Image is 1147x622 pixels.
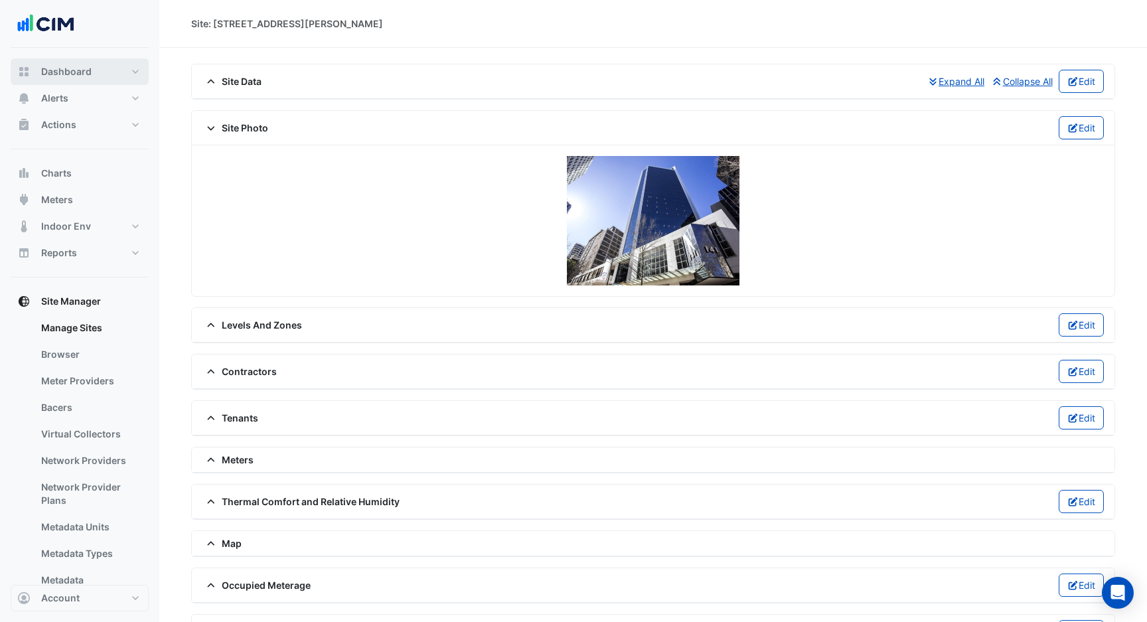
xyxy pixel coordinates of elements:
[31,514,149,540] a: Metadata Units
[567,156,739,285] img: site-photo.png
[17,295,31,308] app-icon: Site Manager
[31,394,149,421] a: Bacers
[17,220,31,233] app-icon: Indoor Env
[202,74,262,88] span: Site Data
[202,453,254,467] span: Meters
[202,318,302,332] span: Levels And Zones
[17,65,31,78] app-icon: Dashboard
[202,121,268,135] span: Site Photo
[202,364,277,378] span: Contractors
[202,411,258,425] span: Tenants
[41,118,76,131] span: Actions
[11,585,149,611] button: Account
[202,578,311,592] span: Occupied Meterage
[191,17,383,31] div: Site: [STREET_ADDRESS][PERSON_NAME]
[927,70,986,93] button: Expand All
[41,295,101,308] span: Site Manager
[1102,577,1134,609] div: Open Intercom Messenger
[31,540,149,567] a: Metadata Types
[1059,70,1105,93] button: Edit
[31,447,149,474] a: Network Providers
[31,474,149,514] a: Network Provider Plans
[11,288,149,315] button: Site Manager
[17,246,31,260] app-icon: Reports
[41,591,80,605] span: Account
[202,536,242,550] span: Map
[16,11,76,37] img: Company Logo
[990,70,1053,93] button: Collapse All
[11,240,149,266] button: Reports
[11,187,149,213] button: Meters
[17,193,31,206] app-icon: Meters
[41,193,73,206] span: Meters
[41,65,92,78] span: Dashboard
[31,315,149,341] a: Manage Sites
[17,92,31,105] app-icon: Alerts
[1059,574,1105,597] button: Edit
[41,220,91,233] span: Indoor Env
[1059,116,1105,139] button: Edit
[41,167,72,180] span: Charts
[41,92,68,105] span: Alerts
[202,495,400,508] span: Thermal Comfort and Relative Humidity
[31,368,149,394] a: Meter Providers
[1059,406,1105,429] button: Edit
[11,58,149,85] button: Dashboard
[11,85,149,112] button: Alerts
[17,167,31,180] app-icon: Charts
[41,246,77,260] span: Reports
[11,213,149,240] button: Indoor Env
[17,118,31,131] app-icon: Actions
[1059,360,1105,383] button: Edit
[1059,313,1105,337] button: Edit
[31,567,149,593] a: Metadata
[31,421,149,447] a: Virtual Collectors
[11,160,149,187] button: Charts
[11,112,149,138] button: Actions
[31,341,149,368] a: Browser
[1059,490,1105,513] button: Edit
